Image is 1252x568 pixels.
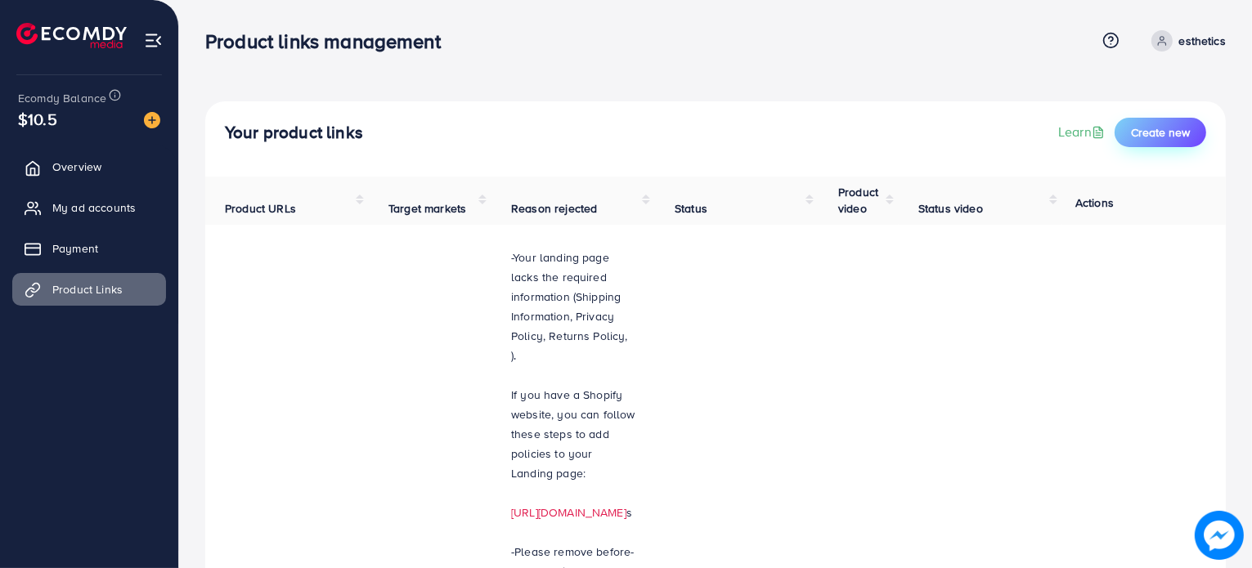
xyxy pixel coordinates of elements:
button: Create new [1115,118,1206,147]
span: Product video [838,184,878,217]
a: Overview [12,150,166,183]
h4: Your product links [225,123,363,143]
span: Payment [52,240,98,257]
span: Status [675,200,707,217]
p: esthetics [1179,31,1226,51]
span: Status video [918,200,983,217]
p: - [511,248,635,365]
a: Product Links [12,273,166,306]
img: image [144,112,160,128]
img: menu [144,31,163,50]
span: Create new [1131,124,1190,141]
h3: Product links management [205,29,454,53]
span: $10.5 [18,107,57,131]
span: Actions [1075,195,1114,211]
a: My ad accounts [12,191,166,224]
img: image [1198,514,1241,557]
a: [URL][DOMAIN_NAME] [511,504,626,521]
span: Reason rejected [511,200,597,217]
span: Overview [52,159,101,175]
span: Ecomdy Balance [18,90,106,106]
span: Product URLs [225,200,296,217]
img: logo [16,23,127,48]
a: Payment [12,232,166,265]
span: Target markets [388,200,466,217]
span: Your landing page lacks the required information (Shipping Information, Privacy Policy, Returns P... [511,249,628,364]
a: esthetics [1145,30,1226,51]
span: s [626,504,632,521]
a: Learn [1058,123,1108,141]
span: Product Links [52,281,123,297]
span: If you have a Shopify website, you can follow these steps to add policies to your Landing page: [511,387,635,481]
span: My ad accounts [52,199,136,216]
